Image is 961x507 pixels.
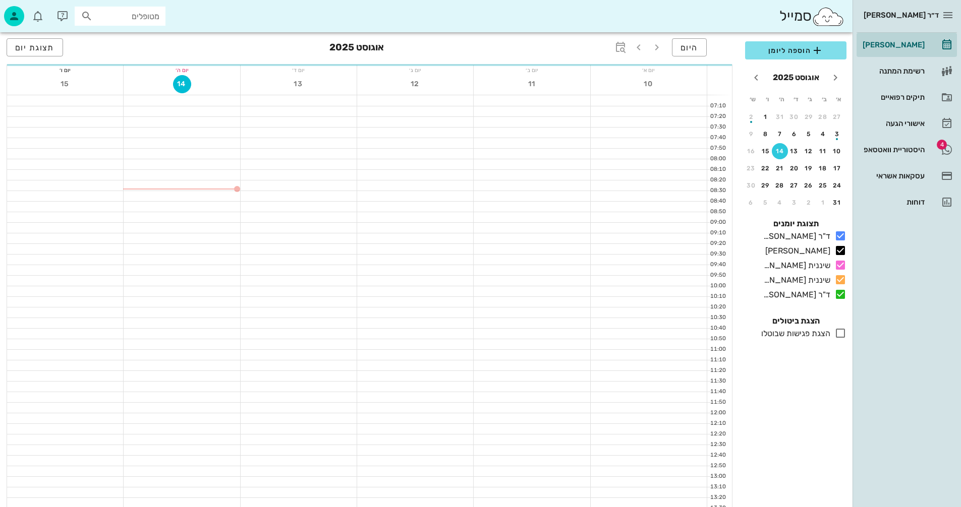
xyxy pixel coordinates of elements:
div: 28 [815,113,831,120]
div: 9 [743,131,759,138]
button: 4 [815,126,831,142]
div: 6 [743,199,759,206]
button: חודש הבא [747,69,765,87]
div: תיקים רפואיים [861,93,925,101]
button: 13 [786,143,803,159]
div: 10:40 [707,324,728,333]
div: 29 [801,113,817,120]
button: 29 [758,177,774,194]
div: 10 [829,148,845,155]
button: 4 [772,195,788,211]
span: ד״ר [PERSON_NAME] [864,11,939,20]
button: 21 [772,160,788,176]
div: 27 [829,113,845,120]
div: 23 [743,165,759,172]
div: 19 [801,165,817,172]
button: 20 [786,160,803,176]
div: 09:40 [707,261,728,269]
div: יום ב׳ [474,65,590,75]
button: 3 [786,195,803,211]
button: 26 [801,177,817,194]
a: אישורי הגעה [857,111,957,136]
button: הוספה ליומן [745,41,846,59]
div: 13:00 [707,472,728,481]
button: 14 [173,75,191,93]
button: 5 [758,195,774,211]
div: 09:00 [707,218,728,227]
div: 15 [758,148,774,155]
div: 12:30 [707,440,728,449]
button: 27 [786,177,803,194]
div: 07:50 [707,144,728,153]
button: 12 [406,75,424,93]
button: 16 [743,143,759,159]
button: 1 [758,109,774,125]
div: ד"ר [PERSON_NAME] [759,230,830,242]
button: 8 [758,126,774,142]
div: 12:20 [707,430,728,438]
div: 24 [829,182,845,189]
div: היסטוריית וואטסאפ [861,146,925,154]
th: ג׳ [804,91,817,108]
button: אוגוסט 2025 [769,68,823,88]
button: 19 [801,160,817,176]
button: 3 [829,126,845,142]
span: 11 [523,80,541,88]
div: 11:00 [707,345,728,354]
span: 12 [406,80,424,88]
button: 15 [56,75,74,93]
div: 5 [758,199,774,206]
a: תיקים רפואיים [857,85,957,109]
button: 15 [758,143,774,159]
div: 30 [743,182,759,189]
span: 14 [174,80,191,88]
button: 2 [743,109,759,125]
div: 27 [786,182,803,189]
div: 21 [772,165,788,172]
div: 11 [815,148,831,155]
span: תג [937,140,947,150]
a: דוחות [857,190,957,214]
button: 14 [772,143,788,159]
div: 4 [772,199,788,206]
button: 2 [801,195,817,211]
div: 3 [829,131,845,138]
div: 12:50 [707,462,728,470]
span: 10 [640,80,658,88]
div: 11:10 [707,356,728,364]
div: 22 [758,165,774,172]
div: 10:50 [707,335,728,343]
div: 11:20 [707,366,728,375]
button: 5 [801,126,817,142]
div: יום ה׳ [124,65,240,75]
div: 2 [743,113,759,120]
div: 7 [772,131,788,138]
h3: אוגוסט 2025 [329,38,384,58]
th: א׳ [832,91,845,108]
div: 28 [772,182,788,189]
div: ד"ר [PERSON_NAME] [759,289,830,301]
button: 22 [758,160,774,176]
button: תצוגת יום [7,38,63,56]
div: 10:30 [707,313,728,322]
div: 09:30 [707,250,728,259]
h4: תצוגת יומנים [745,218,846,230]
div: 11:40 [707,388,728,396]
div: 13 [786,148,803,155]
div: 3 [786,199,803,206]
div: יום ו׳ [7,65,123,75]
button: 24 [829,177,845,194]
div: 29 [758,182,774,189]
div: 07:40 [707,134,728,142]
div: 10:10 [707,292,728,301]
div: 08:10 [707,165,728,174]
th: ה׳ [775,91,788,108]
button: 28 [815,109,831,125]
div: דוחות [861,198,925,206]
th: ש׳ [746,91,759,108]
span: היום [681,43,698,52]
th: ב׳ [818,91,831,108]
a: רשימת המתנה [857,59,957,83]
div: 08:40 [707,197,728,206]
button: 31 [772,109,788,125]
